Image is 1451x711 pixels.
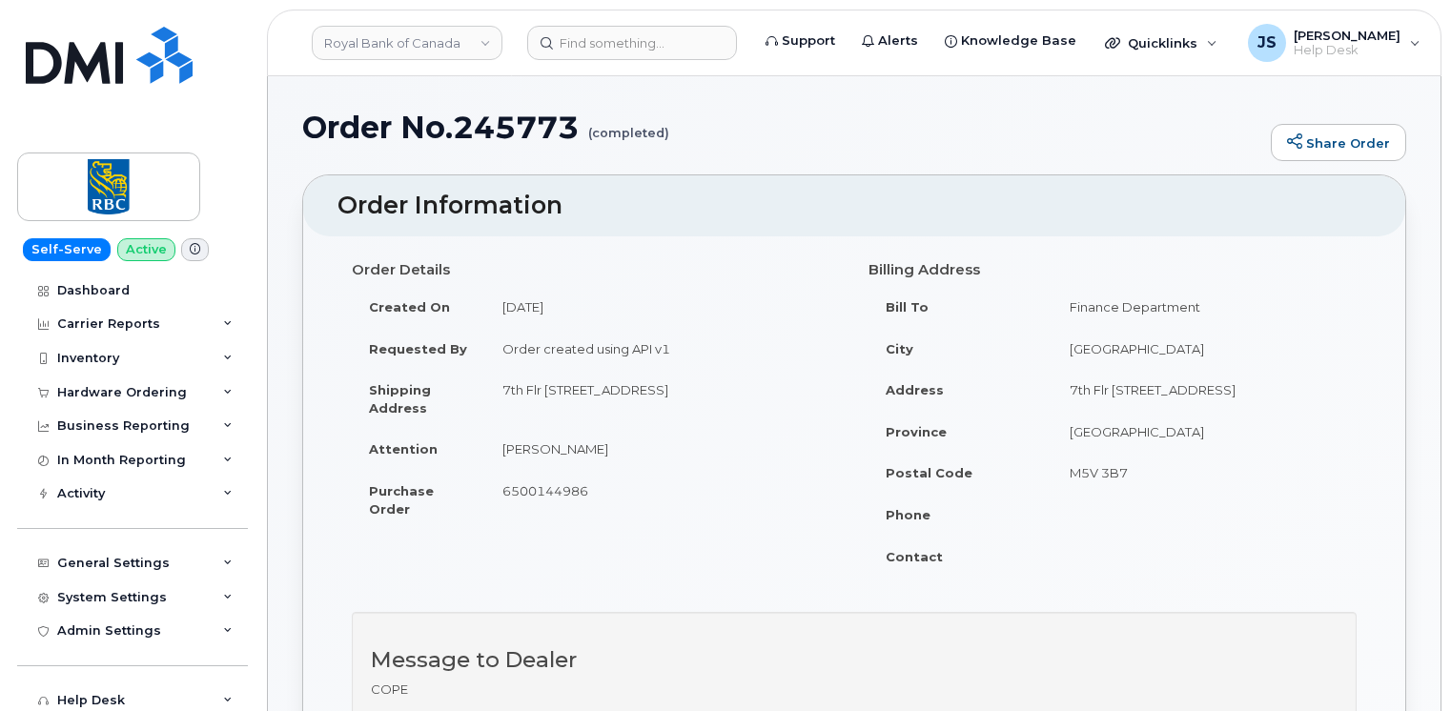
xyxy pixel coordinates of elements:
[485,428,840,470] td: [PERSON_NAME]
[886,299,929,315] strong: Bill To
[302,111,1261,144] h1: Order No.245773
[502,483,588,498] span: 6500144986
[1271,124,1406,162] a: Share Order
[1052,452,1357,494] td: M5V 3B7
[371,681,1338,699] p: COPE
[369,299,450,315] strong: Created On
[485,369,840,428] td: 7th Flr [STREET_ADDRESS]
[886,465,972,480] strong: Postal Code
[886,382,944,397] strong: Address
[485,286,840,328] td: [DATE]
[588,111,669,140] small: (completed)
[1052,411,1357,453] td: [GEOGRAPHIC_DATA]
[886,424,947,439] strong: Province
[886,549,943,564] strong: Contact
[869,262,1357,278] h4: Billing Address
[369,441,438,457] strong: Attention
[485,328,840,370] td: Order created using API v1
[1052,286,1357,328] td: Finance Department
[369,483,434,517] strong: Purchase Order
[886,507,930,522] strong: Phone
[369,382,431,416] strong: Shipping Address
[371,648,1338,672] h3: Message to Dealer
[337,193,1371,219] h2: Order Information
[352,262,840,278] h4: Order Details
[1052,328,1357,370] td: [GEOGRAPHIC_DATA]
[886,341,913,356] strong: City
[1052,369,1357,411] td: 7th Flr [STREET_ADDRESS]
[369,341,467,356] strong: Requested By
